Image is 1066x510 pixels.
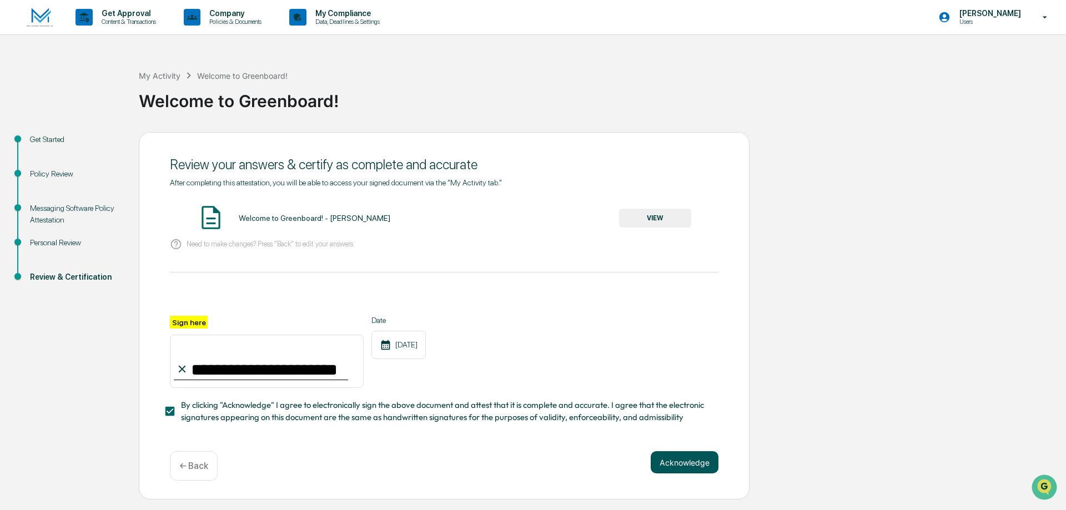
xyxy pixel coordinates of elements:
button: Acknowledge [651,451,718,473]
img: Document Icon [197,204,225,231]
label: Date [371,316,426,325]
p: [PERSON_NAME] [951,9,1027,18]
div: Policy Review [30,168,121,180]
div: [DATE] [371,331,426,359]
a: Powered byPylon [78,188,134,196]
img: logo [27,8,53,27]
span: Pylon [110,188,134,196]
div: 🖐️ [11,141,20,150]
iframe: Open customer support [1030,473,1060,503]
p: ← Back [179,461,208,471]
div: Welcome to Greenboard! [197,71,288,80]
span: After completing this attestation, you will be able to access your signed document via the "My Ac... [170,178,502,187]
div: 🔎 [11,162,20,171]
label: Sign here [170,316,208,329]
p: My Compliance [306,9,385,18]
div: Start new chat [38,85,182,96]
div: 🗄️ [81,141,89,150]
div: We're available if you need us! [38,96,140,105]
div: Get Started [30,134,121,145]
div: Personal Review [30,237,121,249]
span: Preclearance [22,140,72,151]
span: By clicking "Acknowledge" I agree to electronically sign the above document and attest that it is... [181,399,710,424]
div: Messaging Software Policy Attestation [30,203,121,226]
div: Welcome to Greenboard! [139,82,1060,111]
p: Need to make changes? Press "Back" to edit your answers [187,240,353,248]
span: Attestations [92,140,138,151]
button: Start new chat [189,88,202,102]
div: Review & Certification [30,271,121,283]
a: 🗄️Attestations [76,135,142,155]
span: Data Lookup [22,161,70,172]
a: 🖐️Preclearance [7,135,76,155]
p: Get Approval [93,9,162,18]
div: Review your answers & certify as complete and accurate [170,156,718,173]
p: Company [200,9,267,18]
div: My Activity [139,71,180,80]
p: Users [951,18,1027,26]
p: Data, Deadlines & Settings [306,18,385,26]
a: 🔎Data Lookup [7,156,74,176]
p: How can we help? [11,23,202,41]
div: Welcome to Greenboard! - [PERSON_NAME] [239,214,390,223]
img: 1746055101610-c473b297-6a78-478c-a979-82029cc54cd1 [11,85,31,105]
button: VIEW [619,209,691,228]
p: Policies & Documents [200,18,267,26]
p: Content & Transactions [93,18,162,26]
